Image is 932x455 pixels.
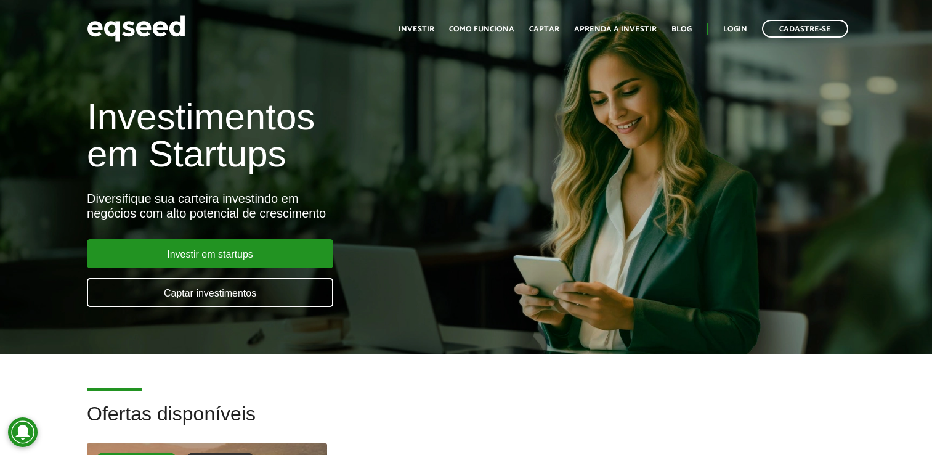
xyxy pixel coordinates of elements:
a: Investir [399,25,434,33]
img: EqSeed [87,12,185,45]
a: Captar [529,25,559,33]
a: Investir em startups [87,239,333,268]
a: Aprenda a investir [574,25,657,33]
a: Login [723,25,747,33]
a: Blog [671,25,692,33]
h1: Investimentos em Startups [87,99,535,173]
a: Como funciona [449,25,514,33]
a: Captar investimentos [87,278,333,307]
a: Cadastre-se [762,20,848,38]
div: Diversifique sua carteira investindo em negócios com alto potencial de crescimento [87,191,535,221]
h2: Ofertas disponíveis [87,403,845,443]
